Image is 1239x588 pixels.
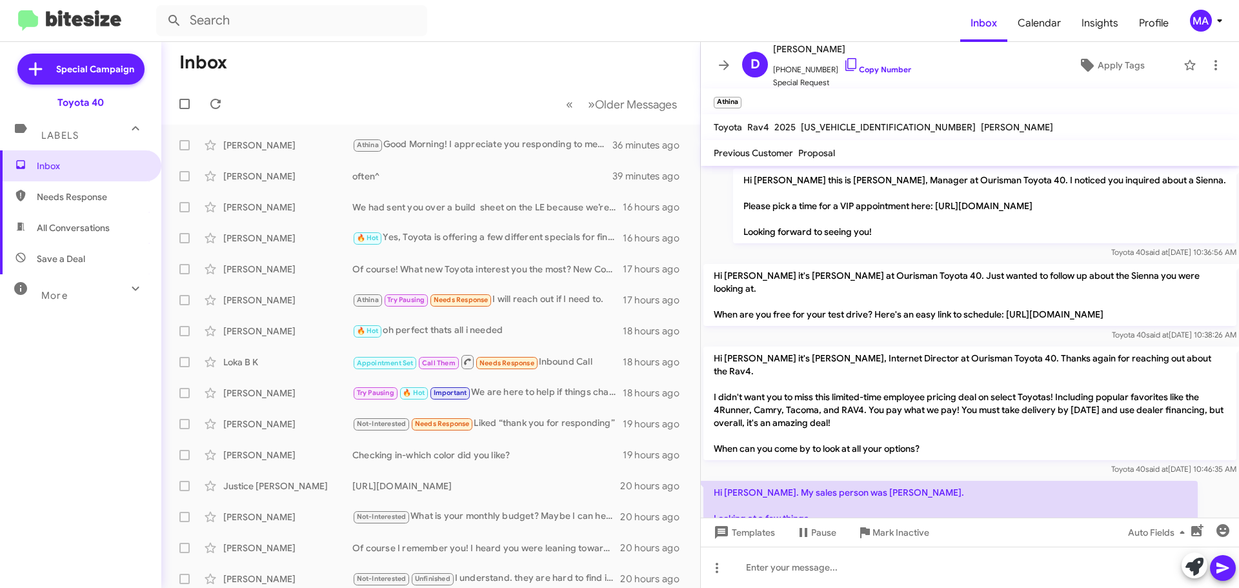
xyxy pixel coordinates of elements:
div: I understand. they are hard to find in good condition [352,571,620,586]
button: Templates [701,521,785,544]
span: Auto Fields [1128,521,1190,544]
span: said at [1146,330,1169,340]
span: All Conversations [37,221,110,234]
div: 18 hours ago [623,356,690,369]
div: 20 hours ago [620,542,690,554]
div: Of course! What new Toyota interest you the most? New Corolla? Camry? RAV4? [352,263,623,276]
a: Special Campaign [17,54,145,85]
button: Apply Tags [1045,54,1177,77]
span: Toyota 40 [DATE] 10:46:35 AM [1111,464,1236,474]
div: [PERSON_NAME] [223,170,352,183]
span: Try Pausing [387,296,425,304]
span: More [41,290,68,301]
span: 🔥 Hot [357,327,379,335]
span: Needs Response [37,190,146,203]
div: often^ [352,170,612,183]
span: Pause [811,521,836,544]
span: Not-Interested [357,420,407,428]
button: MA [1179,10,1225,32]
div: [URL][DOMAIN_NAME] [352,480,620,492]
span: Not-Interested [357,512,407,521]
div: [PERSON_NAME] [223,387,352,400]
a: Profile [1129,5,1179,42]
span: [PERSON_NAME] [773,41,911,57]
p: Hi [PERSON_NAME] it's [PERSON_NAME], Internet Director at Ourisman Toyota 40. Thanks again for re... [703,347,1236,460]
div: We had sent you over a build sheet on the LE because we’re willing to go get one for you the spec... [352,201,623,214]
div: What is your monthly budget? Maybe I can help find you something [352,509,620,524]
div: [PERSON_NAME] [223,511,352,523]
span: Save a Deal [37,252,85,265]
span: Toyota 40 [DATE] 10:36:56 AM [1111,247,1236,257]
button: Next [580,91,685,117]
span: « [566,96,573,112]
span: [US_VEHICLE_IDENTIFICATION_NUMBER] [801,121,976,133]
a: Copy Number [843,65,911,74]
div: 18 hours ago [623,325,690,338]
div: Justice [PERSON_NAME] [223,480,352,492]
button: Previous [558,91,581,117]
div: [PERSON_NAME] [223,294,352,307]
button: Auto Fields [1118,521,1200,544]
div: 39 minutes ago [612,170,690,183]
div: 17 hours ago [623,263,690,276]
span: [PERSON_NAME] [981,121,1053,133]
span: Special Request [773,76,911,89]
span: Proposal [798,147,835,159]
div: Loka B K [223,356,352,369]
span: Call Them [422,359,456,367]
h1: Inbox [179,52,227,73]
span: Needs Response [434,296,489,304]
div: [PERSON_NAME] [223,418,352,431]
div: [PERSON_NAME] [223,232,352,245]
div: [PERSON_NAME] [223,139,352,152]
span: Important [434,389,467,397]
div: We are here to help if things change [352,385,623,400]
a: Calendar [1007,5,1071,42]
div: 16 hours ago [623,232,690,245]
span: Unfinished [415,574,450,583]
span: [PHONE_NUMBER] [773,57,911,76]
span: Try Pausing [357,389,394,397]
div: 16 hours ago [623,201,690,214]
span: Toyota 40 [DATE] 10:38:26 AM [1112,330,1236,340]
span: Previous Customer [714,147,793,159]
div: [PERSON_NAME] [223,263,352,276]
span: Rav4 [747,121,769,133]
span: 🔥 Hot [357,234,379,242]
div: Inbound Call [352,354,623,370]
small: Athina [714,97,741,108]
div: Checking in-which color did you like? [352,449,623,461]
span: Needs Response [479,359,534,367]
div: 18 hours ago [623,387,690,400]
a: Inbox [960,5,1007,42]
span: » [588,96,595,112]
span: said at [1145,247,1168,257]
span: 2025 [774,121,796,133]
div: Of course I remember you! I heard you were leaning towards the Honda. I just want you to be happy... [352,542,620,554]
span: Inbox [37,159,146,172]
div: I will reach out if I need to. [352,292,623,307]
span: Special Campaign [56,63,134,76]
span: Mark Inactive [872,521,929,544]
span: Older Messages [595,97,677,112]
div: Yes, Toyota is offering a few different specials for financing. I’m not sure if they have 0% but ... [352,230,623,245]
div: 20 hours ago [620,511,690,523]
div: 19 hours ago [623,418,690,431]
a: Insights [1071,5,1129,42]
div: oh perfect thats all i needed [352,323,623,338]
button: Pause [785,521,847,544]
div: 17 hours ago [623,294,690,307]
div: [PERSON_NAME] [223,325,352,338]
span: Not-Interested [357,574,407,583]
span: Labels [41,130,79,141]
span: Needs Response [415,420,470,428]
div: 19 hours ago [623,449,690,461]
span: Appointment Set [357,359,414,367]
div: Good Morning! I appreciate you responding to me. I will get with [PERSON_NAME] and let him know y... [352,137,612,152]
span: said at [1145,464,1168,474]
p: Hi [PERSON_NAME] it's [PERSON_NAME] at Ourisman Toyota 40. Just wanted to follow up about the Sie... [703,264,1236,326]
